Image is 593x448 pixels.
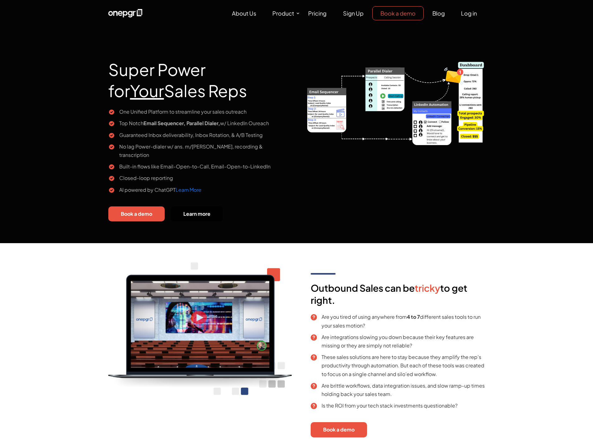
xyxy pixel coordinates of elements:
img: multi-channel [301,44,485,147]
li: Built-in flows like Email-Open-to-Call, Email-Open-to-LinkedIn [108,162,292,171]
u: Your [130,80,164,101]
li: Guaranteed Inbox deliverability, Inbox Rotation, & A/B Testing [108,131,292,139]
a: About Us [224,7,264,20]
a: Sign Up [335,7,371,20]
a: Learn more [171,206,223,222]
li: One Unified Platform to streamline your sales outreach [108,107,292,116]
li: Is the ROI from your tech stack investments questionable? [311,401,485,410]
a: Book a demo [372,6,424,20]
a: Pricing [300,7,334,20]
h2: Outbound Sales can be to get right. [311,282,485,313]
b: Email Sequencer, Parallel Dialer, [144,120,220,126]
b: 4 to 7 [407,314,420,320]
li: Are you tired of using anywhere from different sales tools to run your sales motion? [311,313,485,329]
li: These sales solutions are here to stay because they amplify the rep's productivity through automa... [311,353,485,378]
a: Book a demo [108,206,165,222]
li: Top Notch w/ LinkedIn Oureach [108,119,292,127]
a: Blog [425,7,453,20]
a: Learn More [176,186,201,193]
li: Closed-loop reporting [108,174,292,182]
span: tricky [415,282,440,294]
img: home-second-img.png [108,262,292,395]
li: No lag Power-dialer w/ ans. m/[PERSON_NAME], recording & transcription [108,142,292,159]
h1: Super Power for Sales Reps [108,44,292,107]
li: Are brittle workflows, data integration issues, and slow ramp-up times holding back your sales team. [311,381,485,398]
li: Are integrations slowing you down because their key features are missing or they are simply not r... [311,333,485,350]
a: Book a demo [311,422,367,437]
a: Log in [453,7,485,20]
li: AI powered by ChatGPT [108,186,292,194]
a: Product [265,7,300,20]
